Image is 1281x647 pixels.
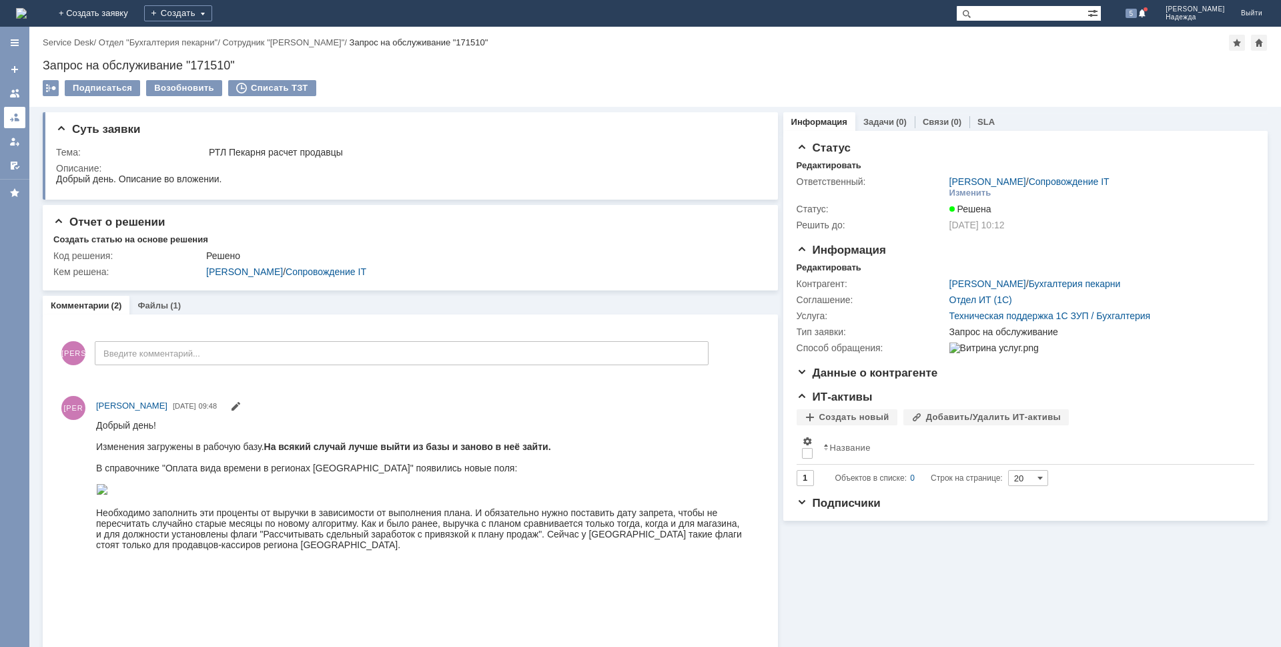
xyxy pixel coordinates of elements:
div: Изменить [949,188,991,198]
div: Решить до: [797,220,947,230]
div: / [949,176,1110,187]
a: [PERSON_NAME] [96,399,167,413]
a: Мои заявки [4,131,25,152]
a: Сотрудник "[PERSON_NAME]" [222,37,344,47]
div: Ответственный: [797,176,947,187]
a: SLA [977,117,995,127]
div: 0 [910,470,915,486]
div: Создать [144,5,212,21]
span: [DATE] [173,402,196,410]
a: [PERSON_NAME] [949,176,1026,187]
a: Связи [923,117,949,127]
div: / [43,37,99,47]
a: [PERSON_NAME] [949,278,1026,289]
div: (1) [170,300,181,310]
span: [PERSON_NAME] [61,341,85,365]
span: Решена [949,204,991,214]
span: Суть заявки [56,123,140,136]
div: Редактировать [797,160,861,171]
div: Название [830,443,871,453]
div: Сделать домашней страницей [1251,35,1267,51]
div: Тип заявки: [797,327,947,337]
div: Кем решена: [53,266,203,277]
span: Редактировать [230,403,241,413]
div: Способ обращения: [797,343,947,353]
div: / [949,278,1121,289]
div: Редактировать [797,262,861,273]
a: Задачи [863,117,894,127]
div: Описание: [56,163,760,174]
i: Строк на странице: [835,470,1003,486]
span: Данные о контрагенте [797,367,938,379]
div: (0) [896,117,907,127]
span: Подписчики [797,497,881,509]
div: Запрос на обслуживание [949,327,1248,337]
span: Надежда [1166,13,1225,21]
img: Витрина услуг.png [949,343,1039,353]
div: Контрагент: [797,278,947,289]
span: Информация [797,244,886,256]
div: Запрос на обслуживание "171510" [350,37,488,47]
img: logo [16,8,27,19]
a: Бухгалтерия пекарни [1029,278,1121,289]
span: Отчет о решении [53,216,165,228]
a: Сопровождение IT [286,266,366,277]
div: Статус: [797,204,947,214]
span: Расширенный поиск [1088,6,1101,19]
div: Код решения: [53,250,203,261]
span: Объектов в списке: [835,473,907,483]
a: Отдел ИТ (1С) [949,294,1012,305]
div: (0) [951,117,961,127]
a: Комментарии [51,300,109,310]
a: Service Desk [43,37,94,47]
div: / [99,37,223,47]
div: Создать статью на основе решения [53,234,208,245]
strong: На всякий случай лучше выйти из базы и заново в неё зайти. [168,21,455,32]
div: / [206,266,757,277]
span: Настройки [802,436,813,447]
a: Информация [791,117,847,127]
div: Услуга: [797,310,947,321]
span: [PERSON_NAME] [96,401,167,411]
div: Решено [206,250,757,261]
span: Статус [797,142,851,154]
a: Файлы [137,300,168,310]
div: Тема: [56,147,206,158]
div: Соглашение: [797,294,947,305]
a: Техническая поддержка 1С ЗУП / Бухгалтерия [949,310,1151,321]
span: 5 [1126,9,1138,18]
a: Сопровождение IT [1029,176,1110,187]
a: Перейти на домашнюю страницу [16,8,27,19]
div: РТЛ Пекарня расчет продавцы [209,147,757,158]
span: 09:48 [199,402,218,410]
div: Запрос на обслуживание "171510" [43,59,1268,72]
a: Отдел "Бухгалтерия пекарни" [99,37,218,47]
span: [PERSON_NAME] [1166,5,1225,13]
span: [DATE] 10:12 [949,220,1005,230]
div: Работа с массовостью [43,80,59,96]
div: (2) [111,300,122,310]
div: / [222,37,349,47]
span: ИТ-активы [797,391,873,403]
a: [PERSON_NAME] [206,266,283,277]
a: Заявки на командах [4,83,25,104]
a: Заявки в моей ответственности [4,107,25,128]
a: Создать заявку [4,59,25,80]
a: Мои согласования [4,155,25,176]
th: Название [818,431,1244,465]
div: Добавить в избранное [1229,35,1245,51]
